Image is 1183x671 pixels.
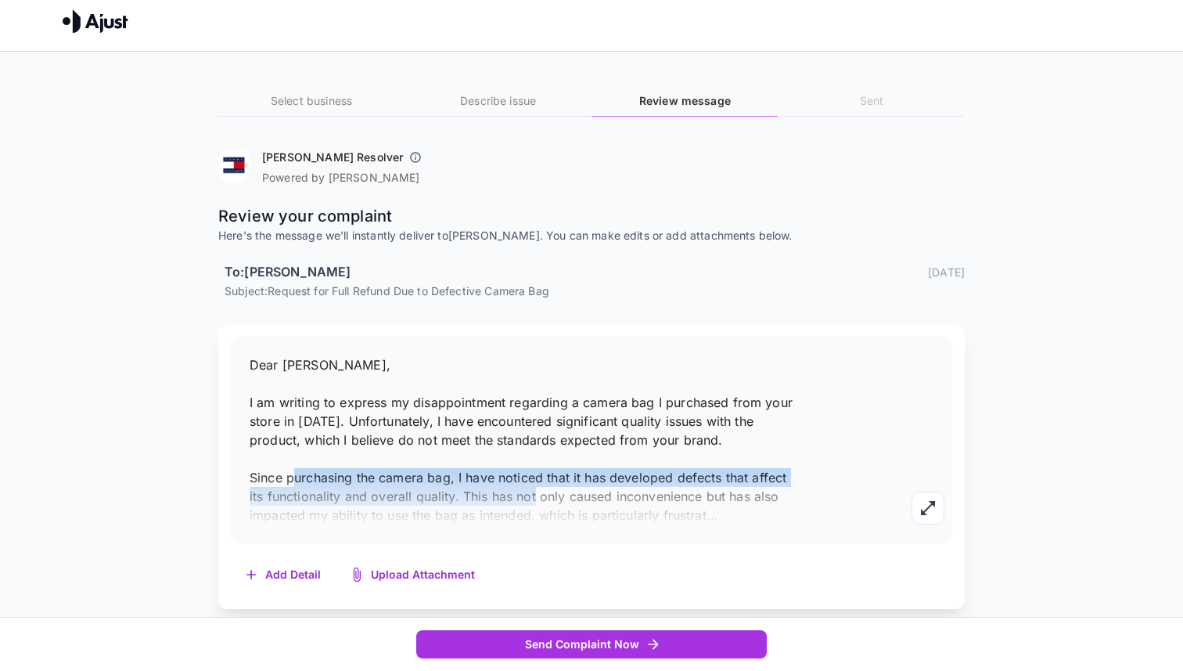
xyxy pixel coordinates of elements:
[778,92,965,110] h6: Sent
[225,283,965,299] p: Subject: Request for Full Refund Due to Defective Camera Bag
[231,559,336,591] button: Add Detail
[262,150,403,165] h6: [PERSON_NAME] Resolver
[591,92,778,110] h6: Review message
[707,507,718,523] span: ...
[63,9,128,33] img: Ajust
[218,204,965,228] p: Review your complaint
[250,357,793,523] span: Dear [PERSON_NAME], I am writing to express my disappointment regarding a camera bag I purchased ...
[218,92,405,110] h6: Select business
[262,170,428,186] p: Powered by [PERSON_NAME]
[405,92,591,110] h6: Describe issue
[928,264,965,280] p: [DATE]
[225,262,351,283] h6: To: [PERSON_NAME]
[416,630,767,659] button: Send Complaint Now
[218,228,965,244] p: Here's the message we'll instantly deliver to [PERSON_NAME] . You can make edits or add attachmen...
[336,559,491,591] button: Upload Attachment
[218,150,250,181] img: Tommy Hilfiger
